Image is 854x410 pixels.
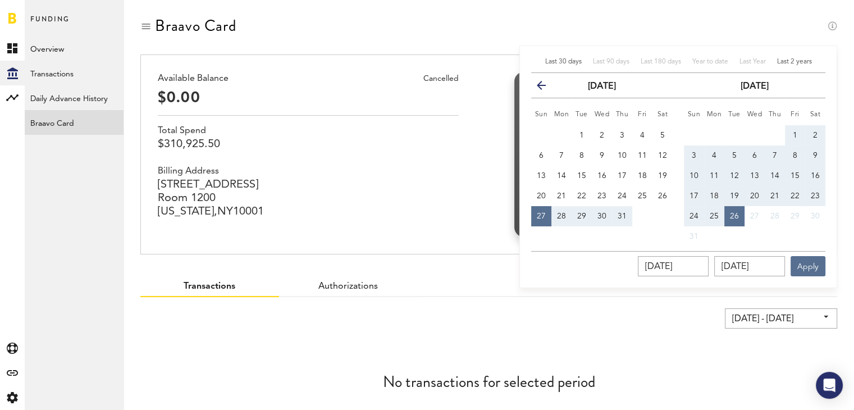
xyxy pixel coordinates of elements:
button: 19 [724,186,745,206]
span: 27 [537,212,546,220]
span: 12 [730,172,739,180]
div: Total Spend [158,124,459,138]
a: Daily Advance History [25,85,124,110]
input: __.__.____ [638,256,709,276]
button: 3 [612,125,632,145]
button: 28 [765,206,785,226]
button: 13 [531,166,551,186]
span: Funding [30,12,70,36]
button: 11 [704,166,724,186]
button: 3 [684,145,704,166]
a: Transactions [25,61,124,85]
span: 9 [813,152,818,160]
span: 1 [579,131,584,139]
button: 20 [531,186,551,206]
span: 3 [692,152,696,160]
span: Support [22,8,63,18]
small: Friday [638,111,647,118]
small: Sunday [688,111,701,118]
button: 22 [785,186,805,206]
span: 21 [557,192,566,200]
small: Thursday [616,111,629,118]
button: 28 [551,206,572,226]
button: 7 [765,145,785,166]
div: [STREET_ADDRESS] [US_STATE], 10001 [158,178,459,218]
button: 2 [805,125,825,145]
span: 12 [658,152,667,160]
button: 1 [785,125,805,145]
strong: [DATE] [588,82,616,91]
span: 31 [689,233,698,240]
button: 6 [531,145,551,166]
span: 20 [750,192,759,200]
span: 28 [557,212,566,220]
span: 9 [600,152,604,160]
span: 15 [577,172,586,180]
button: 9 [592,145,612,166]
span: 21 [770,192,779,200]
span: Last 90 days [593,58,629,65]
button: 25 [632,186,652,206]
span: 28 [770,212,779,220]
button: 30 [805,206,825,226]
span: 19 [658,172,667,180]
button: 4 [704,145,724,166]
button: 11 [632,145,652,166]
span: 17 [618,172,627,180]
button: 26 [724,206,745,226]
span: 7 [773,152,777,160]
span: 24 [618,192,627,200]
span: 4 [640,131,645,139]
span: 23 [597,192,606,200]
a: Transactions [184,282,235,291]
span: 22 [577,192,586,200]
button: 5 [724,145,745,166]
span: 2 [813,131,818,139]
button: 17 [684,186,704,206]
span: 14 [770,172,779,180]
span: 29 [791,212,800,220]
button: 25 [704,206,724,226]
button: 22 [572,186,592,206]
button: 26 [652,186,673,206]
button: 15 [572,166,592,186]
span: 18 [710,192,719,200]
button: 6 [745,145,765,166]
span: 31 [618,212,627,220]
span: 1 [793,131,797,139]
button: 16 [805,166,825,186]
span: 6 [752,152,757,160]
span: Last Year [739,58,766,65]
span: 5 [732,152,737,160]
button: 24 [684,206,704,226]
button: 12 [652,145,673,166]
button: 5 [652,125,673,145]
span: 30 [597,212,606,220]
span: 20 [537,192,546,200]
button: 27 [531,206,551,226]
span: 2 [600,131,604,139]
span: 29 [577,212,586,220]
span: 24 [689,212,698,220]
span: 23 [811,192,820,200]
button: 27 [745,206,765,226]
button: 17 [612,166,632,186]
span: 5 [660,131,665,139]
button: 13 [745,166,765,186]
span: 25 [710,212,719,220]
span: 30 [811,212,820,220]
span: 26 [658,192,667,200]
div: $310,925.50 [158,138,459,151]
span: 13 [537,172,546,180]
span: 27 [750,212,759,220]
small: Monday [707,111,722,118]
span: 10 [618,152,627,160]
button: 8 [572,145,592,166]
span: 14 [557,172,566,180]
span: 4 [712,152,716,160]
span: Last 2 years [777,58,812,65]
div: Braavo Card [155,17,236,35]
span: 11 [638,152,647,160]
small: Wednesday [747,111,762,118]
span: NY [217,206,233,217]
